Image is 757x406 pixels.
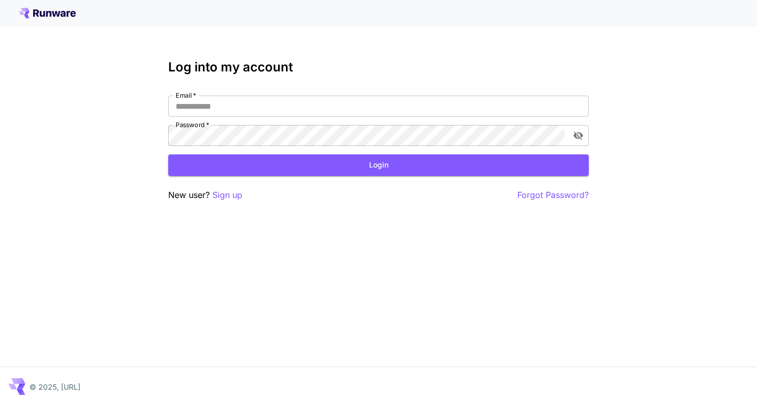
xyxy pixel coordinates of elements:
button: Forgot Password? [517,189,589,202]
button: Login [168,154,589,176]
label: Password [176,120,209,129]
p: © 2025, [URL] [29,381,80,392]
button: Sign up [212,189,242,202]
h3: Log into my account [168,60,589,75]
p: New user? [168,189,242,202]
label: Email [176,91,196,100]
button: toggle password visibility [569,126,588,145]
